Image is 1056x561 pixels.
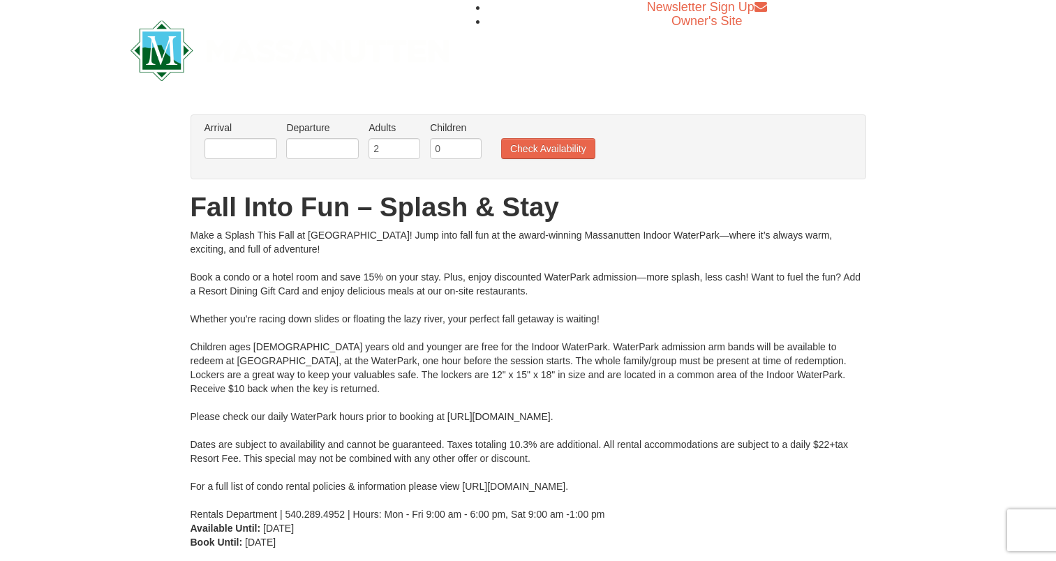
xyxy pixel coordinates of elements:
label: Adults [369,121,420,135]
label: Children [430,121,482,135]
strong: Book Until: [191,537,243,548]
label: Arrival [204,121,277,135]
label: Departure [286,121,359,135]
a: Owner's Site [671,14,742,28]
h1: Fall Into Fun – Splash & Stay [191,193,866,221]
strong: Available Until: [191,523,261,534]
span: [DATE] [245,537,276,548]
a: Massanutten Resort [131,32,450,65]
button: Check Availability [501,138,595,159]
img: Massanutten Resort Logo [131,20,450,81]
span: [DATE] [263,523,294,534]
div: Make a Splash This Fall at [GEOGRAPHIC_DATA]! Jump into fall fun at the award-winning Massanutten... [191,228,866,521]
